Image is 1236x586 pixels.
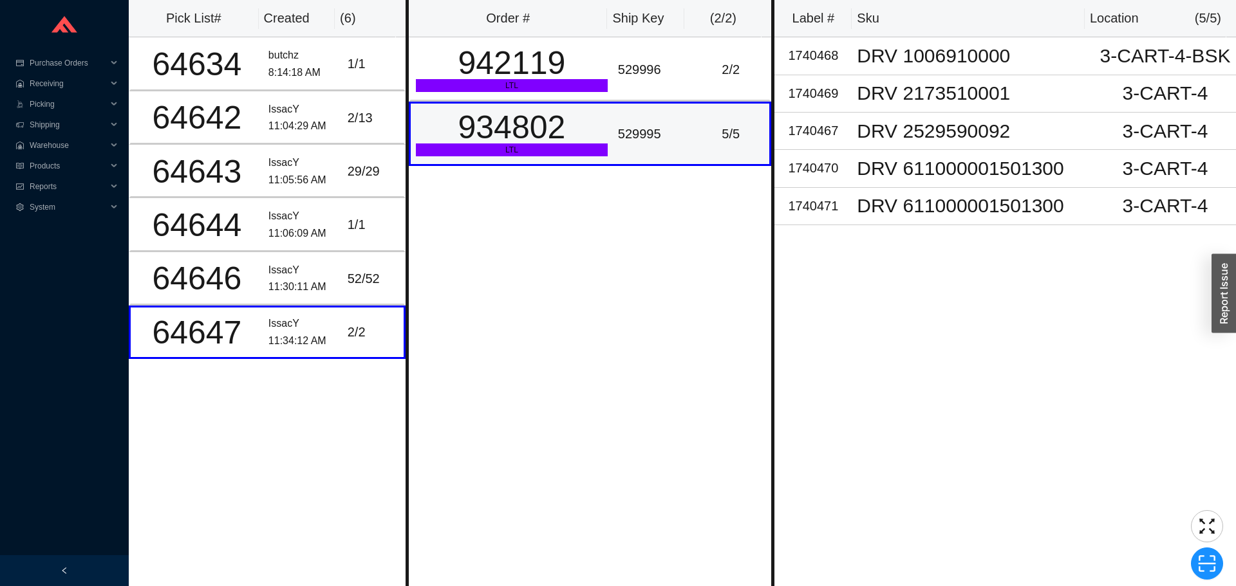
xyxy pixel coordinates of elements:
[136,262,258,295] div: 64646
[15,203,24,211] span: setting
[857,159,1089,178] div: DRV 611000001501300
[268,208,337,225] div: IssacY
[780,196,847,217] div: 1740471
[30,197,107,217] span: System
[1100,159,1231,178] div: 3-CART-4
[30,53,107,73] span: Purchase Orders
[780,45,847,66] div: 1740468
[1192,554,1222,573] span: scan
[268,101,337,118] div: IssacY
[268,118,337,135] div: 11:04:29 AM
[348,322,398,343] div: 2 / 2
[340,8,391,29] div: ( 6 )
[857,84,1089,103] div: DRV 2173510001
[136,156,258,188] div: 64643
[136,209,258,241] div: 64644
[348,214,398,235] div: 1 / 1
[780,83,847,104] div: 1740469
[857,196,1089,215] div: DRV 611000001501300
[268,315,337,333] div: IssacY
[780,120,847,142] div: 1740467
[1191,547,1223,580] button: scan
[348,107,398,129] div: 2 / 13
[416,143,608,156] div: LTL
[416,111,608,143] div: 934802
[268,47,337,64] div: butchz
[268,262,337,279] div: IssacY
[697,59,764,80] div: 2 / 2
[416,79,608,92] div: LTL
[30,135,107,156] span: Warehouse
[780,158,847,179] div: 1740470
[618,124,687,145] div: 529995
[61,567,68,574] span: left
[15,162,24,170] span: read
[348,268,398,289] div: 52 / 52
[268,225,337,243] div: 11:06:09 AM
[689,8,756,29] div: ( 2 / 2 )
[268,64,337,82] div: 8:14:18 AM
[1090,8,1139,29] div: Location
[618,59,687,80] div: 529996
[30,156,107,176] span: Products
[348,161,398,182] div: 29 / 29
[697,124,764,145] div: 5 / 5
[30,94,107,114] span: Picking
[15,59,24,67] span: credit-card
[268,154,337,172] div: IssacY
[136,316,258,349] div: 64647
[268,172,337,189] div: 11:05:56 AM
[30,114,107,135] span: Shipping
[857,46,1089,66] div: DRV 1006910000
[348,53,398,75] div: 1 / 1
[15,183,24,190] span: fund
[1195,8,1221,29] div: ( 5 / 5 )
[268,333,337,350] div: 11:34:12 AM
[857,122,1089,141] div: DRV 2529590092
[268,279,337,296] div: 11:30:11 AM
[136,102,258,134] div: 64642
[30,176,107,197] span: Reports
[136,48,258,80] div: 64634
[1100,196,1231,215] div: 3-CART-4
[416,47,608,79] div: 942119
[1100,122,1231,141] div: 3-CART-4
[1100,46,1231,66] div: 3-CART-4-BSK
[1100,84,1231,103] div: 3-CART-4
[30,73,107,94] span: Receiving
[1191,510,1223,542] button: fullscreen
[1192,517,1222,536] span: fullscreen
